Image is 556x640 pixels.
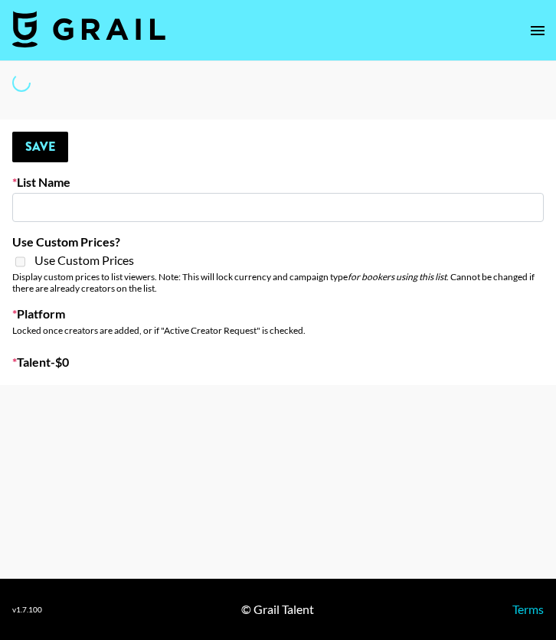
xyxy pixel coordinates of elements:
[12,306,544,322] label: Platform
[348,271,446,282] em: for bookers using this list
[12,132,68,162] button: Save
[12,11,165,47] img: Grail Talent
[12,325,544,336] div: Locked once creators are added, or if "Active Creator Request" is checked.
[12,605,42,615] div: v 1.7.100
[34,253,134,268] span: Use Custom Prices
[12,271,544,294] div: Display custom prices to list viewers. Note: This will lock currency and campaign type . Cannot b...
[12,234,544,250] label: Use Custom Prices?
[12,354,544,370] label: Talent - $ 0
[12,175,544,190] label: List Name
[522,15,553,46] button: open drawer
[241,602,314,617] div: © Grail Talent
[512,602,544,616] a: Terms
